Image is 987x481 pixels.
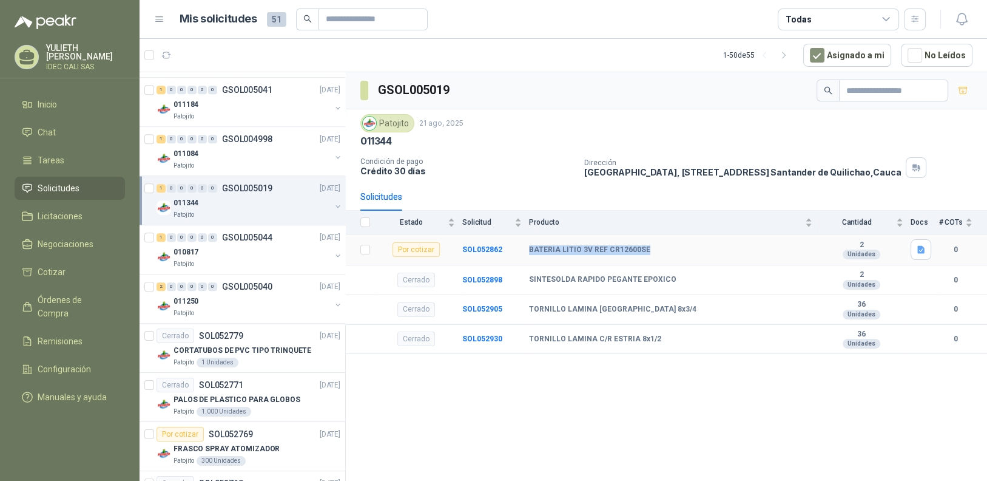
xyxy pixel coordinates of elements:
div: Todas [786,13,811,26]
div: Unidades [843,250,880,259]
a: CerradoSOL052779[DATE] Company LogoCORTATUBOS DE PVC TIPO TRINQUETEPatojito1 Unidades [140,324,345,373]
b: 0 [938,244,972,256]
p: [DATE] [320,232,340,244]
a: 1 0 0 0 0 0 GSOL005019[DATE] Company Logo011344Patojito [157,181,343,220]
div: 1 [157,233,166,242]
span: Configuración [38,363,91,376]
div: 0 [167,135,176,143]
span: Licitaciones [38,210,83,223]
div: 0 [177,282,186,291]
p: 011344 [173,197,198,209]
div: Unidades [843,339,880,349]
a: 1 0 0 0 0 0 GSOL004998[DATE] Company Logo011084Patojito [157,132,343,171]
a: 1 0 0 0 0 0 GSOL005041[DATE] Company Logo011184Patojito [157,83,343,121]
div: Unidades [843,310,880,319]
div: 1.000 Unidades [197,407,251,417]
a: Remisiones [15,330,125,353]
img: Company Logo [157,446,171,461]
span: Remisiones [38,335,83,348]
div: 0 [177,135,186,143]
div: Cerrado [397,302,435,317]
p: [DATE] [320,429,340,440]
div: 0 [198,184,207,193]
div: 0 [187,135,197,143]
div: Solicitudes [360,190,402,203]
p: Patojito [173,161,194,171]
div: 300 Unidades [197,456,246,466]
div: 0 [187,233,197,242]
p: SOL052771 [199,381,243,389]
img: Company Logo [157,397,171,412]
p: PALOS DE PLASTICO PARA GLOBOS [173,394,300,406]
b: TORNILLO LAMINA [GEOGRAPHIC_DATA] 8x3/4 [529,305,696,315]
a: Configuración [15,358,125,381]
a: Manuales y ayuda [15,386,125,409]
span: # COTs [938,218,963,227]
th: Estado [377,211,462,234]
img: Company Logo [157,200,171,215]
span: Negociaciones [38,237,93,251]
button: Asignado a mi [803,44,891,67]
p: 21 ago, 2025 [419,118,463,129]
div: 0 [187,184,197,193]
p: Condición de pago [360,157,574,166]
div: Cerrado [397,273,435,287]
span: Chat [38,126,56,139]
a: SOL052898 [462,276,502,284]
div: 2 [157,282,166,291]
a: Inicio [15,93,125,116]
div: 0 [167,184,176,193]
p: 010817 [173,247,198,258]
p: CORTATUBOS DE PVC TIPO TRINQUETE [173,345,311,356]
b: SOL052862 [462,245,502,254]
div: 0 [208,86,217,94]
b: TORNILLO LAMINA C/R ESTRIA 8x1/2 [529,335,661,344]
b: 2 [820,270,903,280]
a: Por cotizarSOL052769[DATE] Company LogoFRASCO SPRAY ATOMIZADORPatojito300 Unidades [140,422,345,471]
img: Company Logo [157,102,171,117]
h3: GSOL005019 [378,81,451,100]
div: 0 [208,135,217,143]
a: SOL052905 [462,305,502,313]
a: Licitaciones [15,205,125,228]
th: Cantidad [820,211,911,234]
div: Cerrado [157,378,194,392]
div: 1 [157,135,166,143]
a: CerradoSOL052771[DATE] Company LogoPALOS DE PLASTICO PARA GLOBOSPatojito1.000 Unidades [140,373,345,422]
div: 0 [198,135,207,143]
span: Estado [377,218,445,227]
p: Patojito [173,309,194,318]
th: Solicitud [462,211,529,234]
span: Tareas [38,154,64,167]
div: 0 [208,184,217,193]
p: 011344 [360,135,392,148]
a: Cotizar [15,261,125,284]
th: Producto [529,211,820,234]
a: 1 0 0 0 0 0 GSOL005044[DATE] Company Logo010817Patojito [157,230,343,269]
b: 36 [820,330,903,339]
div: 0 [198,282,207,291]
div: 0 [167,233,176,242]
th: Docs [911,211,938,234]
b: 2 [820,241,903,250]
div: 1 Unidades [197,358,238,367]
p: FRASCO SPRAY ATOMIZADOR [173,443,280,455]
span: Solicitud [462,218,512,227]
span: Solicitudes [38,182,79,195]
p: Patojito [173,358,194,367]
p: Patojito [173,112,194,121]
b: SOL052930 [462,335,502,343]
span: Producto [529,218,803,227]
b: BATERIA LITIO 3V REF CR12600SE [529,245,650,255]
button: No Leídos [901,44,972,67]
p: [DATE] [320,380,340,391]
a: Tareas [15,149,125,172]
a: Órdenes de Compra [15,288,125,325]
b: SINTESOLDA RAPIDO PEGANTE EPOXICO [529,275,676,285]
div: 1 - 50 de 55 [723,46,793,65]
p: 011184 [173,99,198,111]
p: Patojito [173,210,194,220]
b: 36 [820,300,903,310]
span: Inicio [38,98,57,111]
